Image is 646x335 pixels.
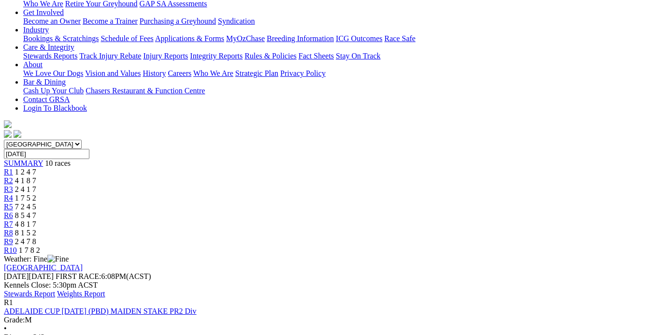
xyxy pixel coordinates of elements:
[143,52,188,60] a: Injury Reports
[56,272,101,280] span: FIRST RACE:
[4,229,13,237] a: R8
[218,17,255,25] a: Syndication
[23,17,642,26] div: Get Involved
[56,272,151,280] span: 6:08PM(ACST)
[79,52,141,60] a: Track Injury Rebate
[23,95,70,103] a: Contact GRSA
[226,34,265,43] a: MyOzChase
[85,69,141,77] a: Vision and Values
[23,34,99,43] a: Bookings & Scratchings
[384,34,415,43] a: Race Safe
[4,203,13,211] a: R5
[140,17,216,25] a: Purchasing a Greyhound
[23,17,81,25] a: Become an Owner
[15,211,36,219] span: 8 5 4 7
[23,8,64,16] a: Get Involved
[4,194,13,202] a: R4
[23,87,642,95] div: Bar & Dining
[4,168,13,176] a: R1
[235,69,278,77] a: Strategic Plan
[23,69,83,77] a: We Love Our Dogs
[4,211,13,219] a: R6
[15,229,36,237] span: 8 1 5 2
[45,159,71,167] span: 10 races
[244,52,297,60] a: Rules & Policies
[4,307,197,315] a: ADELAIDE CUP [DATE] (PBD) MAIDEN STAKE PR2 Div
[4,149,89,159] input: Select date
[15,220,36,228] span: 4 8 1 7
[19,246,40,254] span: 1 7 8 2
[4,220,13,228] a: R7
[23,34,642,43] div: Industry
[23,69,642,78] div: About
[15,185,36,193] span: 2 4 1 7
[4,130,12,138] img: facebook.svg
[83,17,138,25] a: Become a Trainer
[336,34,382,43] a: ICG Outcomes
[15,176,36,185] span: 4 1 8 7
[23,60,43,69] a: About
[15,168,36,176] span: 1 2 4 7
[23,104,87,112] a: Login To Blackbook
[143,69,166,77] a: History
[23,43,74,51] a: Care & Integrity
[4,159,43,167] a: SUMMARY
[4,316,642,324] div: M
[280,69,326,77] a: Privacy Policy
[4,316,25,324] span: Grade:
[86,87,205,95] a: Chasers Restaurant & Function Centre
[15,194,36,202] span: 1 7 5 2
[4,272,54,280] span: [DATE]
[4,185,13,193] a: R3
[23,52,642,60] div: Care & Integrity
[190,52,243,60] a: Integrity Reports
[336,52,380,60] a: Stay On Track
[23,87,84,95] a: Cash Up Your Club
[15,237,36,246] span: 2 4 7 8
[168,69,191,77] a: Careers
[4,237,13,246] a: R9
[4,298,13,306] span: R1
[23,78,66,86] a: Bar & Dining
[193,69,233,77] a: Who We Are
[4,120,12,128] img: logo-grsa-white.png
[4,263,83,272] a: [GEOGRAPHIC_DATA]
[100,34,153,43] a: Schedule of Fees
[4,246,17,254] a: R10
[23,52,77,60] a: Stewards Reports
[15,203,36,211] span: 7 2 4 5
[299,52,334,60] a: Fact Sheets
[57,290,105,298] a: Weights Report
[4,281,642,290] div: Kennels Close: 5:30pm ACST
[4,272,29,280] span: [DATE]
[4,176,13,185] a: R2
[4,255,69,263] span: Weather: Fine
[4,324,7,333] span: •
[14,130,21,138] img: twitter.svg
[155,34,224,43] a: Applications & Forms
[47,255,69,263] img: Fine
[23,26,49,34] a: Industry
[4,290,55,298] a: Stewards Report
[267,34,334,43] a: Breeding Information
